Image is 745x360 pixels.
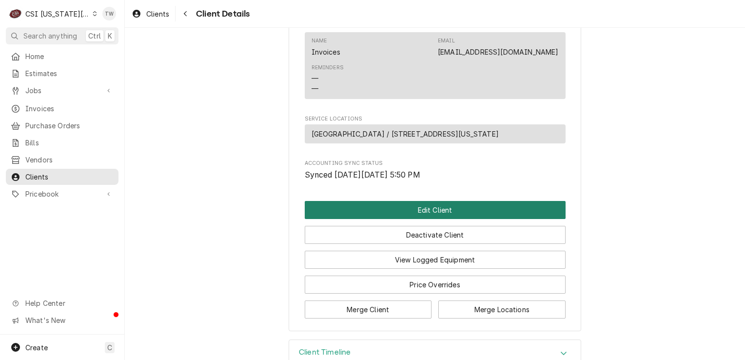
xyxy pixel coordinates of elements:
[146,9,169,19] span: Clients
[25,51,114,61] span: Home
[9,7,22,20] div: CSI Kansas City's Avatar
[6,152,118,168] a: Vendors
[305,294,566,319] div: Button Group Row
[305,201,566,219] button: Edit Client
[6,27,118,44] button: Search anythingCtrlK
[177,6,193,21] button: Navigate back
[25,189,99,199] span: Pricebook
[6,82,118,99] a: Go to Jobs
[312,37,327,45] div: Name
[305,124,566,147] div: Service Locations List
[25,85,99,96] span: Jobs
[438,48,558,56] a: [EMAIL_ADDRESS][DOMAIN_NAME]
[25,172,114,182] span: Clients
[305,170,420,180] span: Synced [DATE][DATE] 5:50 PM
[438,37,558,57] div: Email
[312,47,340,57] div: Invoices
[312,83,318,94] div: —
[438,300,566,319] button: Merge Locations
[305,201,566,219] div: Button Group Row
[305,251,566,269] button: View Logged Equipment
[6,118,118,134] a: Purchase Orders
[305,160,566,167] span: Accounting Sync Status
[25,120,114,131] span: Purchase Orders
[25,9,90,19] div: CSI [US_STATE][GEOGRAPHIC_DATA]
[305,32,566,99] div: Contact
[6,48,118,64] a: Home
[6,186,118,202] a: Go to Pricebook
[88,31,101,41] span: Ctrl
[305,201,566,319] div: Button Group
[6,169,118,185] a: Clients
[107,342,112,353] span: C
[6,135,118,151] a: Bills
[305,244,566,269] div: Button Group Row
[305,219,566,244] div: Button Group Row
[305,226,566,244] button: Deactivate Client
[305,269,566,294] div: Button Group Row
[25,343,48,352] span: Create
[25,315,113,325] span: What's New
[305,169,566,181] span: Accounting Sync Status
[312,37,340,57] div: Name
[438,37,455,45] div: Email
[305,300,432,319] button: Merge Client
[25,155,114,165] span: Vendors
[108,31,112,41] span: K
[25,103,114,114] span: Invoices
[6,65,118,81] a: Estimates
[305,115,566,148] div: Service Locations
[6,312,118,328] a: Go to What's New
[305,276,566,294] button: Price Overrides
[102,7,116,20] div: TW
[6,100,118,117] a: Invoices
[193,7,250,20] span: Client Details
[312,129,499,139] span: [GEOGRAPHIC_DATA] / [STREET_ADDRESS][US_STATE]
[25,68,114,79] span: Estimates
[25,298,113,308] span: Help Center
[6,295,118,311] a: Go to Help Center
[305,124,566,143] div: Service Location
[9,7,22,20] div: C
[128,6,173,22] a: Clients
[312,64,344,94] div: Reminders
[299,348,351,357] h3: Client Timeline
[312,64,344,72] div: Reminders
[25,138,114,148] span: Bills
[23,31,77,41] span: Search anything
[305,160,566,180] div: Accounting Sync Status
[312,73,318,83] div: —
[305,115,566,123] span: Service Locations
[102,7,116,20] div: Tori Warrick's Avatar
